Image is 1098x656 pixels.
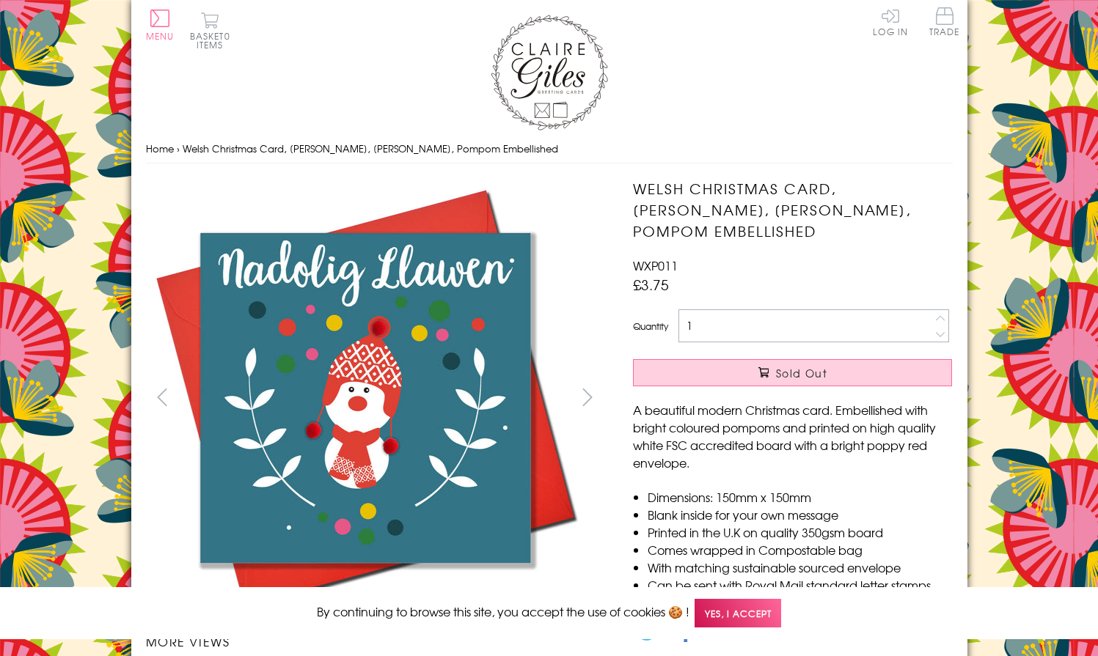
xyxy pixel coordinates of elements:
[177,141,180,155] span: ›
[633,178,952,241] h1: Welsh Christmas Card, [PERSON_NAME], [PERSON_NAME], Pompom Embellished
[695,599,781,627] span: Yes, I accept
[146,29,175,43] span: Menu
[604,178,1044,618] img: Welsh Christmas Card, Nadolig Llawen, Snowman, Pompom Embellished
[571,380,604,413] button: next
[197,29,230,51] span: 0 items
[929,7,960,36] span: Trade
[648,559,952,576] li: With matching sustainable sourced envelope
[491,15,608,130] img: Claire Giles Greetings Cards
[648,523,952,541] li: Printed in the U.K on quality 350gsm board
[648,488,952,506] li: Dimensions: 150mm x 150mm
[633,401,952,471] p: A beautiful modern Christmas card. Embellished with bright coloured pompoms and printed on high q...
[648,506,952,523] li: Blank inside for your own message
[190,12,230,49] button: Basket0 items
[776,366,827,380] span: Sold Out
[146,141,174,155] a: Home
[929,7,960,39] a: Trade
[873,7,908,36] a: Log In
[183,141,558,155] span: Welsh Christmas Card, [PERSON_NAME], [PERSON_NAME], Pompom Embellished
[146,10,175,40] button: Menu
[145,178,585,618] img: Welsh Christmas Card, Nadolig Llawen, Snowman, Pompom Embellished
[633,359,952,386] button: Sold Out
[633,320,668,333] label: Quantity
[648,541,952,559] li: Comes wrapped in Compostable bag
[648,576,952,594] li: Can be sent with Royal Mail standard letter stamps
[633,257,678,274] span: WXP011
[146,633,604,650] h3: More views
[146,134,953,164] nav: breadcrumbs
[146,380,179,413] button: prev
[633,274,669,295] span: £3.75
